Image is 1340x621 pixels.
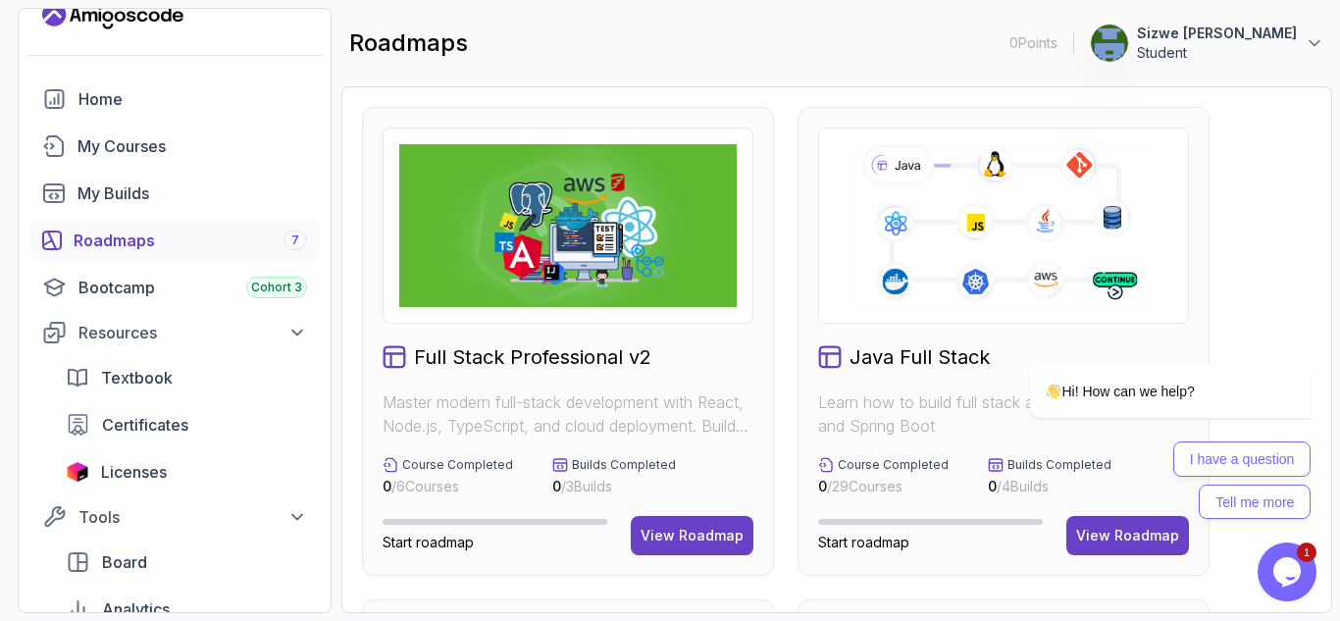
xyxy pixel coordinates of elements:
[30,79,319,119] a: home
[74,229,307,252] div: Roadmaps
[101,460,167,484] span: Licenses
[1091,25,1128,62] img: user profile image
[383,390,753,438] p: Master modern full-stack development with React, Node.js, TypeScript, and cloud deployment. Build...
[1090,24,1324,63] button: user profile imageSizwe [PERSON_NAME]Student
[78,276,307,299] div: Bootcamp
[818,534,909,550] span: Start roadmap
[54,405,319,444] a: certificates
[54,543,319,582] a: board
[838,457,949,473] p: Course Completed
[818,478,827,494] span: 0
[552,477,676,496] p: / 3 Builds
[54,358,319,397] a: textbook
[383,478,391,494] span: 0
[1137,43,1297,63] p: Student
[1076,526,1179,545] div: View Roadmap
[641,526,744,545] div: View Roadmap
[818,477,949,496] p: / 29 Courses
[30,174,319,213] a: builds
[1137,24,1297,43] p: Sizwe [PERSON_NAME]
[399,144,737,307] img: Full Stack Professional v2
[77,181,307,205] div: My Builds
[1258,543,1320,601] iframe: chat widget
[349,27,468,59] h2: roadmaps
[102,413,188,437] span: Certificates
[251,280,302,295] span: Cohort 3
[78,87,307,111] div: Home
[30,221,319,260] a: roadmaps
[78,505,307,529] div: Tools
[291,233,299,248] span: 7
[967,210,1320,533] iframe: chat widget
[77,134,307,158] div: My Courses
[1009,33,1057,53] p: 0 Points
[1066,516,1189,555] button: View Roadmap
[66,462,89,482] img: jetbrains icon
[818,390,1189,438] p: Learn how to build full stack applications with Java and Spring Boot
[30,268,319,307] a: bootcamp
[30,127,319,166] a: courses
[102,597,170,621] span: Analytics
[631,516,753,555] button: View Roadmap
[101,366,173,389] span: Textbook
[402,457,513,473] p: Course Completed
[383,534,474,550] span: Start roadmap
[850,343,990,371] h2: Java Full Stack
[30,499,319,535] button: Tools
[78,321,307,344] div: Resources
[414,343,651,371] h2: Full Stack Professional v2
[102,550,147,574] span: Board
[30,315,319,350] button: Resources
[572,457,676,473] p: Builds Completed
[383,477,513,496] p: / 6 Courses
[54,452,319,492] a: licenses
[552,478,561,494] span: 0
